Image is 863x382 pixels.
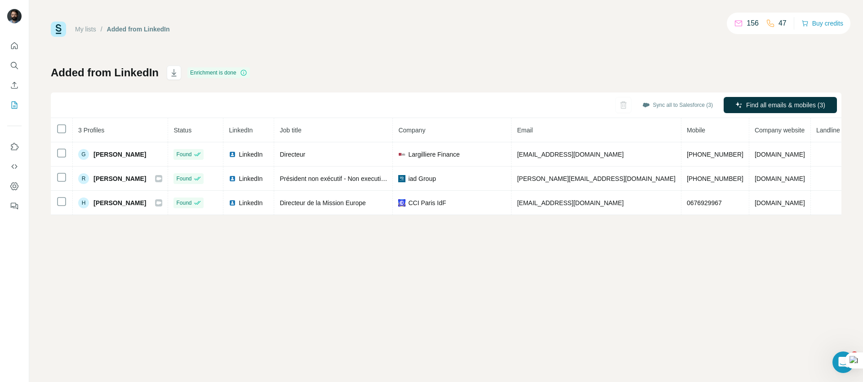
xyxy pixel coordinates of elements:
span: Status [173,127,191,134]
span: Directeur [280,151,305,158]
button: Quick start [7,38,22,54]
span: Mobile [687,127,705,134]
span: Company [398,127,425,134]
span: Email [517,127,533,134]
iframe: Intercom live chat [832,351,854,373]
span: Président non exécutif - Non executive chairman [280,175,415,182]
div: Enrichment is done [187,67,250,78]
img: company-logo [398,199,405,206]
span: Found [176,150,191,158]
img: company-logo [398,151,405,158]
span: iad Group [408,174,436,183]
img: LinkedIn logo [229,151,236,158]
a: My lists [75,26,96,33]
span: Find all emails & mobiles (3) [746,101,825,110]
span: [DOMAIN_NAME] [755,199,805,206]
button: Use Surfe on LinkedIn [7,139,22,155]
span: 0676929967 [687,199,722,206]
img: Surfe Logo [51,22,66,37]
div: R [78,173,89,184]
span: [DOMAIN_NAME] [755,151,805,158]
img: company-logo [398,175,405,182]
img: LinkedIn logo [229,175,236,182]
span: Found [176,175,191,183]
img: LinkedIn logo [229,199,236,206]
button: My lists [7,97,22,113]
span: [DOMAIN_NAME] [755,175,805,182]
span: [PHONE_NUMBER] [687,175,743,182]
span: Found [176,199,191,207]
button: Find all emails & mobiles (3) [724,97,837,113]
button: Use Surfe API [7,158,22,175]
div: H [78,198,89,208]
span: CCI Paris IdF [408,198,446,207]
span: [PHONE_NUMBER] [687,151,743,158]
button: Dashboard [7,178,22,194]
span: [EMAIL_ADDRESS][DOMAIN_NAME] [517,151,623,158]
span: LinkedIn [239,198,262,207]
span: 3 Profiles [78,127,104,134]
li: / [101,25,102,34]
span: Landline [816,127,840,134]
span: LinkedIn [229,127,253,134]
h1: Added from LinkedIn [51,66,159,80]
span: [PERSON_NAME] [93,150,146,159]
span: [EMAIL_ADDRESS][DOMAIN_NAME] [517,199,623,206]
button: Enrich CSV [7,77,22,93]
span: Company website [755,127,805,134]
span: Largilliere Finance [408,150,459,159]
span: [PERSON_NAME][EMAIL_ADDRESS][DOMAIN_NAME] [517,175,675,182]
div: G [78,149,89,160]
span: Job title [280,127,301,134]
span: [PERSON_NAME] [93,174,146,183]
button: Sync all to Salesforce (3) [636,98,719,112]
span: [PERSON_NAME] [93,198,146,207]
p: 47 [778,18,787,29]
span: LinkedIn [239,150,262,159]
button: Feedback [7,198,22,214]
span: Directeur de la Mission Europe [280,199,365,206]
span: LinkedIn [239,174,262,183]
p: 156 [747,18,759,29]
button: Search [7,57,22,74]
button: Buy credits [801,17,843,30]
div: Added from LinkedIn [107,25,170,34]
span: 2 [851,351,858,359]
img: Avatar [7,9,22,23]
